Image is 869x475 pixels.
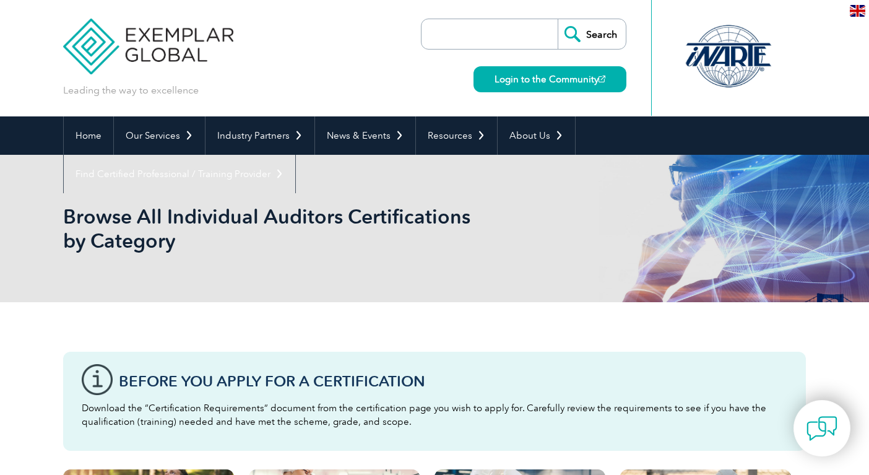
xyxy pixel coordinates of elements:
[205,116,314,155] a: Industry Partners
[63,84,199,97] p: Leading the way to excellence
[64,155,295,193] a: Find Certified Professional / Training Provider
[473,66,626,92] a: Login to the Community
[558,19,626,49] input: Search
[850,5,865,17] img: en
[599,76,605,82] img: open_square.png
[114,116,205,155] a: Our Services
[806,413,837,444] img: contact-chat.png
[315,116,415,155] a: News & Events
[64,116,113,155] a: Home
[498,116,575,155] a: About Us
[82,401,787,429] p: Download the “Certification Requirements” document from the certification page you wish to apply ...
[416,116,497,155] a: Resources
[63,204,538,253] h1: Browse All Individual Auditors Certifications by Category
[119,373,787,389] h3: Before You Apply For a Certification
